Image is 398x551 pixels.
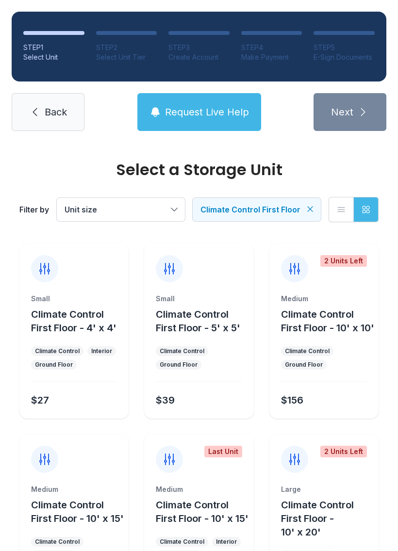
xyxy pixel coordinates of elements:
button: Clear filters [305,204,315,214]
button: Climate Control First Floor - 10' x 15' [156,498,249,525]
button: Climate Control First Floor - 10' x 10' [281,308,375,335]
div: Ground Floor [35,361,73,369]
div: STEP 3 [168,43,230,52]
div: STEP 2 [96,43,157,52]
div: Climate Control [285,347,330,355]
button: Climate Control First Floor - 10' x 15' [31,498,125,525]
span: Climate Control First Floor - 10' x 15' [31,499,124,524]
div: Last Unit [204,446,242,457]
div: Medium [281,294,367,304]
span: Back [45,105,67,119]
span: Climate Control First Floor - 4' x 4' [31,308,116,334]
div: Select Unit Tier [96,52,157,62]
div: Small [156,294,242,304]
span: Climate Control First Floor - 10' x 15' [156,499,249,524]
div: STEP 1 [23,43,84,52]
div: Small [31,294,117,304]
div: STEP 4 [241,43,302,52]
div: Climate Control [35,538,80,546]
div: Ground Floor [160,361,198,369]
button: Climate Control First Floor - 10' x 20' [281,498,375,539]
div: E-Sign Documents [314,52,375,62]
div: Select a Storage Unit [19,162,379,178]
button: Climate Control First Floor [193,198,321,221]
div: Create Account [168,52,230,62]
div: 2 Units Left [320,255,367,267]
div: Interior [216,538,237,546]
div: Make Payment [241,52,302,62]
div: Climate Control [160,347,204,355]
div: $39 [156,393,175,407]
div: $27 [31,393,49,407]
div: Select Unit [23,52,84,62]
div: Medium [31,485,117,494]
div: Large [281,485,367,494]
span: Request Live Help [165,105,249,119]
span: Climate Control First Floor - 10' x 20' [281,499,354,538]
div: Medium [156,485,242,494]
div: $156 [281,393,303,407]
button: Climate Control First Floor - 4' x 4' [31,308,125,335]
button: Climate Control First Floor - 5' x 5' [156,308,249,335]
div: Climate Control [160,538,204,546]
div: 2 Units Left [320,446,367,457]
span: Next [331,105,353,119]
span: Climate Control First Floor [200,205,300,214]
button: Unit size [57,198,185,221]
div: Ground Floor [285,361,323,369]
span: Climate Control First Floor - 5' x 5' [156,308,240,334]
div: Climate Control [35,347,80,355]
div: STEP 5 [314,43,375,52]
span: Climate Control First Floor - 10' x 10' [281,308,374,334]
div: Filter by [19,204,49,215]
div: Interior [91,347,112,355]
span: Unit size [65,205,97,214]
